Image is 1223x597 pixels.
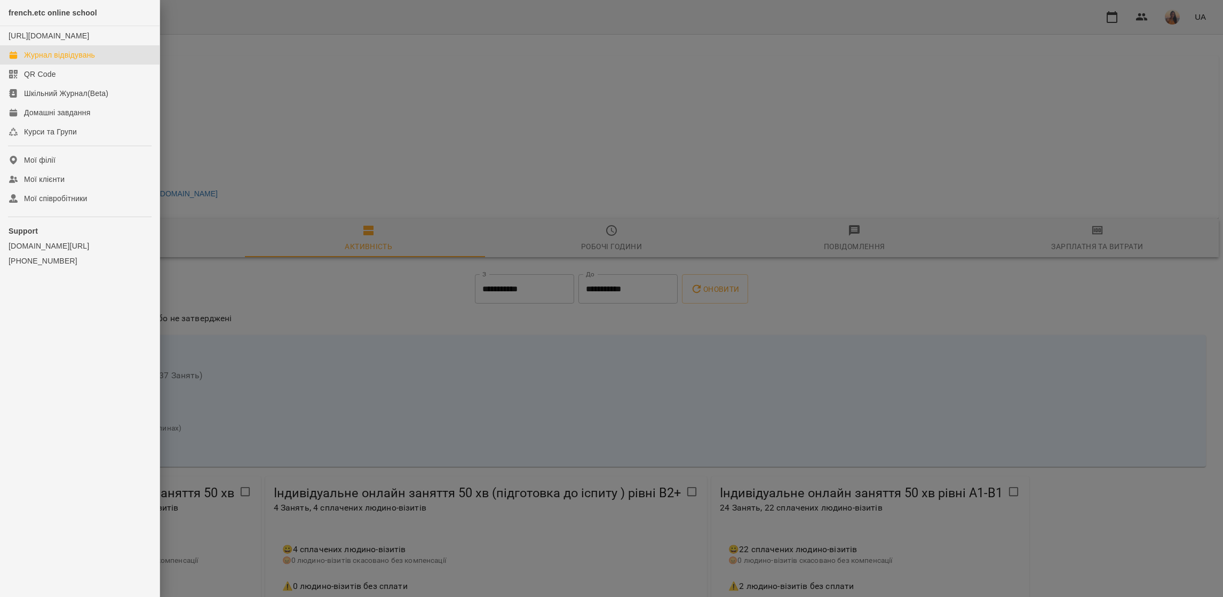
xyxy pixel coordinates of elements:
[9,31,89,40] a: [URL][DOMAIN_NAME]
[24,50,95,60] div: Журнал відвідувань
[24,107,90,118] div: Домашні завдання
[9,9,97,17] span: french.etc online school
[9,256,151,266] a: [PHONE_NUMBER]
[9,241,151,251] a: [DOMAIN_NAME][URL]
[9,226,151,236] p: Support
[24,126,77,137] div: Курси та Групи
[24,69,56,79] div: QR Code
[24,193,88,204] div: Мої співробітники
[24,88,108,99] div: Шкільний Журнал(Beta)
[24,174,65,185] div: Мої клієнти
[24,155,55,165] div: Мої філії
